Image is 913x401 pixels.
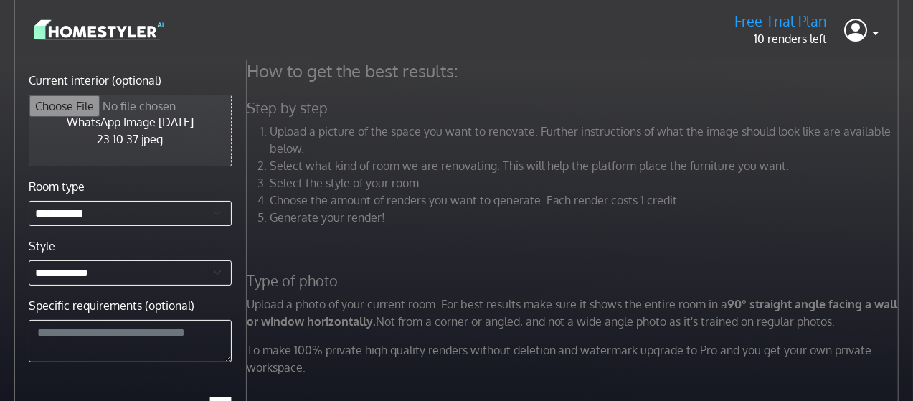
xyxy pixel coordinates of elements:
[29,237,55,255] label: Style
[270,174,902,192] li: Select the style of your room.
[270,123,902,157] li: Upload a picture of the space you want to renovate. Further instructions of what the image should...
[734,12,827,30] h5: Free Trial Plan
[238,341,911,376] p: To make 100% private high quality renders without deletion and watermark upgrade to Pro and you g...
[29,178,85,195] label: Room type
[270,192,902,209] li: Choose the amount of renders you want to generate. Each render costs 1 credit.
[238,99,911,117] h5: Step by step
[34,17,164,42] img: logo-3de290ba35641baa71223ecac5eacb59cb85b4c7fdf211dc9aaecaaee71ea2f8.svg
[238,272,911,290] h5: Type of photo
[734,30,827,47] p: 10 renders left
[29,72,161,89] label: Current interior (optional)
[238,60,911,82] h4: How to get the best results:
[270,209,902,226] li: Generate your render!
[238,296,911,330] p: Upload a photo of your current room. For best results make sure it shows the entire room in a Not...
[29,297,194,314] label: Specific requirements (optional)
[270,157,902,174] li: Select what kind of room we are renovating. This will help the platform place the furniture you w...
